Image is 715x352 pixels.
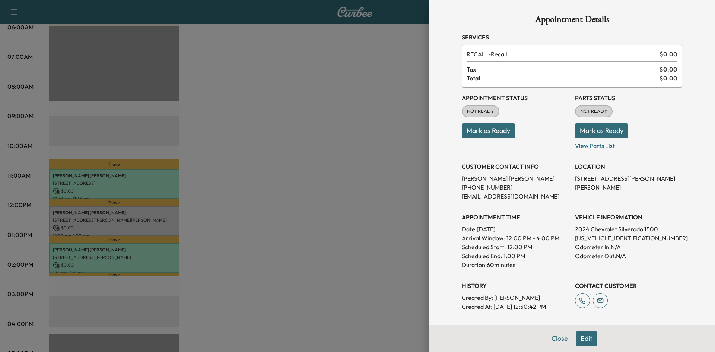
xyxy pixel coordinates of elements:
button: Close [547,331,573,346]
button: Mark as Ready [575,123,628,138]
p: 2024 Chevrolet Silverado 1500 [575,225,682,234]
p: Odometer Out: N/A [575,251,682,260]
button: Mark as Ready [462,123,515,138]
span: NOT READY [463,108,499,115]
span: Total [467,74,660,83]
h3: Services [462,33,682,42]
p: [US_VEHICLE_IDENTIFICATION_NUMBER] [575,234,682,242]
h3: NOTES [462,323,682,332]
span: NOT READY [576,108,612,115]
p: Odometer In: N/A [575,242,682,251]
h3: Appointment Status [462,93,569,102]
p: [STREET_ADDRESS][PERSON_NAME][PERSON_NAME] [575,174,682,192]
p: Created By : [PERSON_NAME] [462,293,569,302]
p: 12:00 PM [507,242,532,251]
span: Recall [467,50,657,58]
span: $ 0.00 [660,74,677,83]
p: Arrival Window: [462,234,569,242]
p: Duration: 60 minutes [462,260,569,269]
p: View Parts List [575,138,682,150]
h1: Appointment Details [462,15,682,27]
p: Scheduled End: [462,251,502,260]
p: 1:00 PM [503,251,525,260]
p: [PHONE_NUMBER] [462,183,569,192]
p: [PERSON_NAME] [PERSON_NAME] [462,174,569,183]
span: $ 0.00 [660,50,677,58]
p: [EMAIL_ADDRESS][DOMAIN_NAME] [462,192,569,201]
p: Created At : [DATE] 12:30:42 PM [462,302,569,311]
h3: APPOINTMENT TIME [462,213,569,222]
h3: LOCATION [575,162,682,171]
p: Scheduled Start: [462,242,506,251]
h3: VEHICLE INFORMATION [575,213,682,222]
span: 12:00 PM - 4:00 PM [506,234,559,242]
h3: CUSTOMER CONTACT INFO [462,162,569,171]
span: $ 0.00 [660,65,677,74]
h3: CONTACT CUSTOMER [575,281,682,290]
button: Edit [576,331,597,346]
h3: Parts Status [575,93,682,102]
h3: History [462,281,569,290]
span: Tax [467,65,660,74]
p: Date: [DATE] [462,225,569,234]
